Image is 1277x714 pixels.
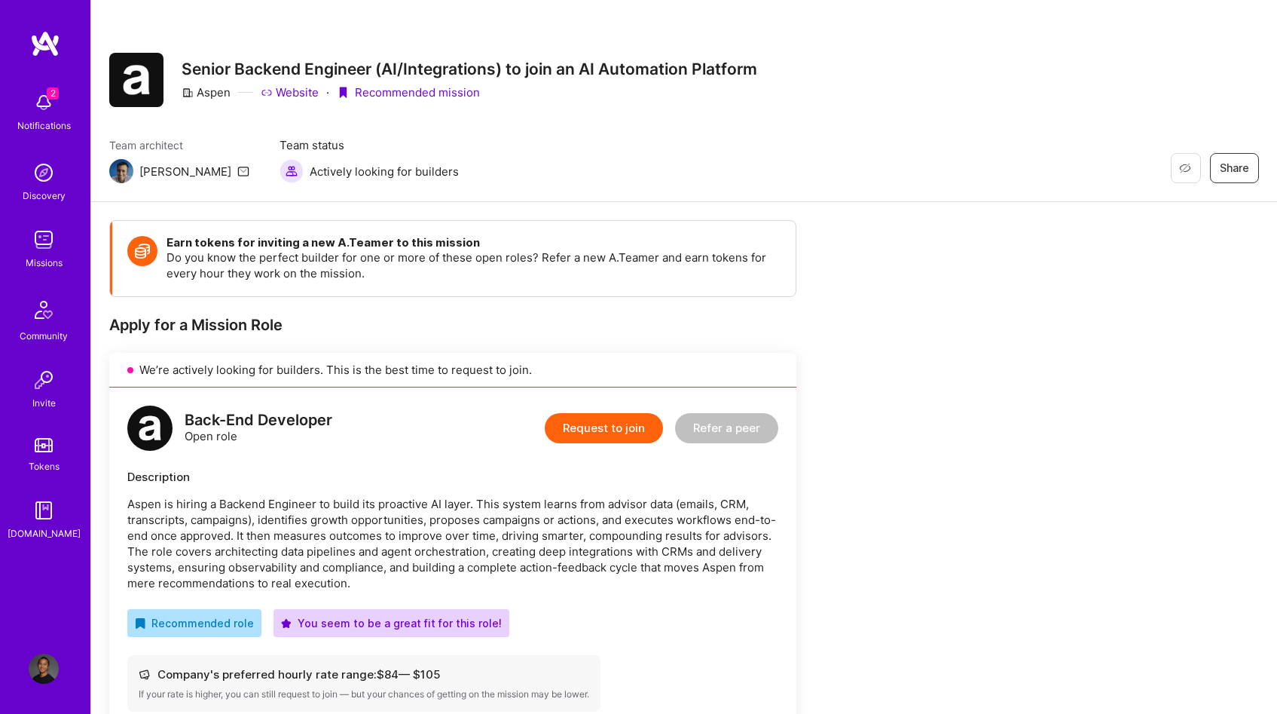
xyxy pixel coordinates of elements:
span: Actively looking for builders [310,164,459,179]
div: Description [127,469,778,485]
span: Team architect [109,137,249,153]
i: icon PurpleRibbon [337,87,349,99]
div: · [326,84,329,100]
p: Do you know the perfect builder for one or more of these open roles? Refer a new A.Teamer and ear... [166,250,781,281]
i: icon CompanyGray [182,87,194,99]
div: You seem to be a great fit for this role! [281,615,502,631]
i: icon PurpleStar [281,618,292,629]
button: Request to join [545,413,663,443]
img: Community [26,292,62,328]
img: Invite [29,365,59,395]
div: [DOMAIN_NAME] [8,526,81,541]
img: Token icon [127,236,157,266]
div: We’re actively looking for builders. This is the best time to request to join. [109,353,796,388]
i: icon RecommendedBadge [135,618,145,629]
img: guide book [29,495,59,526]
div: Discovery [23,188,66,204]
img: Company Logo [109,53,163,107]
img: logo [30,30,60,57]
img: bell [29,87,59,118]
img: logo [127,406,173,451]
i: icon Cash [139,669,150,680]
h4: Earn tokens for inviting a new A.Teamer to this mission [166,236,781,250]
div: Recommended role [135,615,254,631]
div: Recommended mission [337,84,480,100]
i: icon Mail [237,165,249,177]
img: Actively looking for builders [280,159,304,183]
div: Aspen [182,84,231,100]
div: Community [20,328,68,344]
a: User Avatar [25,654,63,684]
img: teamwork [29,225,59,255]
div: Open role [185,412,332,444]
div: Company's preferred hourly rate range: $ 84 — $ 105 [139,667,589,682]
img: User Avatar [29,654,59,684]
div: If your rate is higher, you can still request to join — but your chances of getting on the missio... [139,688,589,700]
a: Website [261,84,319,100]
button: Refer a peer [675,413,778,443]
img: Team Architect [109,159,133,183]
div: Tokens [29,458,60,474]
div: Apply for a Mission Role [109,315,796,335]
div: Missions [26,255,63,271]
span: 2 [47,87,59,100]
div: Notifications [17,118,71,133]
div: Invite [32,395,56,411]
span: Team status [280,137,459,153]
div: Back-End Developer [185,412,332,428]
div: [PERSON_NAME] [139,164,231,179]
img: discovery [29,158,59,188]
p: Aspen is hiring a Backend Engineer to build its proactive AI layer. This system learns from advis... [127,496,778,591]
img: tokens [35,438,53,452]
h3: Senior Backend Engineer (AI/Integrations) to join an AI Automation Platform [182,60,757,78]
